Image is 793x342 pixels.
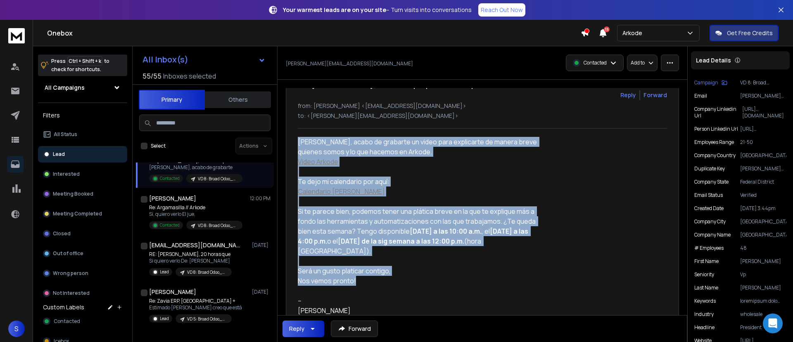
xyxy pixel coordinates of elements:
[38,146,127,163] button: Lead
[38,265,127,282] button: Wrong person
[198,222,237,229] p: VD 8: Broad Odoo_Campaign - ARKOD
[252,289,271,295] p: [DATE]
[289,325,304,333] div: Reply
[694,152,736,159] p: Company Country
[53,171,80,177] p: Interested
[149,298,242,304] p: Re: Zavia ERP, [GEOGRAPHIC_DATA] +
[694,126,738,132] p: Person Linkedin Url
[54,131,77,138] p: All Status
[283,6,472,14] p: – Turn visits into conversations
[740,285,786,291] p: [PERSON_NAME]
[410,227,482,236] strong: [DATE] a las 10:00 a.m.
[694,192,723,199] p: Email Status
[43,303,84,311] h3: Custom Labels
[338,237,464,246] strong: [DATE] de la sig semana a las 12:00 p.m.
[740,192,786,199] p: Verified
[53,250,83,257] p: Out of office
[47,28,581,38] h1: Onebox
[149,211,242,218] p: Sí, quiero verlo El jue,
[53,270,88,277] p: Wrong person
[53,191,93,197] p: Meeting Booked
[38,79,127,96] button: All Campaigns
[149,204,242,211] p: Re: Argamasilla // Arkode
[740,152,786,159] p: [GEOGRAPHIC_DATA]
[283,6,386,14] strong: Your warmest leads are on your site
[149,258,232,264] p: Si quiero verlo De: [PERSON_NAME]
[298,187,385,196] a: Calendario [PERSON_NAME]
[620,91,636,99] button: Reply
[694,165,725,172] p: Duplicate Key
[38,285,127,301] button: Not Interested
[149,241,240,249] h1: [EMAIL_ADDRESS][DOMAIN_NAME]
[694,79,718,86] p: Campaign
[187,316,227,322] p: VD 5: Broad Odoo_Campaign - ARKODE
[67,56,102,66] span: Ctrl + Shift + k
[160,269,169,275] p: Lead
[694,298,716,304] p: Keywords
[198,176,237,182] p: VD 8: Broad Odoo_Campaign - ARKOD
[331,320,378,337] button: Forward
[740,93,786,99] p: [PERSON_NAME][EMAIL_ADDRESS][DOMAIN_NAME]
[694,139,734,146] p: Employees Range
[478,3,525,17] a: Reach Out Now
[298,112,667,120] p: to: <[PERSON_NAME][EMAIL_ADDRESS][DOMAIN_NAME]>
[163,71,216,81] h3: Inboxes selected
[142,71,161,81] span: 55 / 55
[298,286,539,335] div: -- [PERSON_NAME] Ingeniero de Procesos Arkode
[740,271,786,278] p: Vp
[298,276,539,286] div: Nos vemos pronto!
[694,106,742,119] p: Company Linkedin Url
[694,79,727,86] button: Campaign
[53,151,65,158] p: Lead
[298,157,338,166] a: Video Arkode
[694,179,729,185] p: Company State
[584,60,607,66] p: Contacted
[38,126,127,143] button: All Status
[149,164,242,171] p: [PERSON_NAME], acabo de grabarte
[740,79,786,86] p: VD 8: Broad Odoo_Campaign - ARKOD
[622,29,646,37] p: Arkode
[740,139,786,146] p: 21-50
[694,232,731,238] p: Company Name
[740,126,786,132] p: [URL][DOMAIN_NAME][PERSON_NAME]
[298,206,539,256] div: Si te parece bien, podemos tener una plática breve en la que te explique más a fondo las herramie...
[298,102,667,110] p: from: [PERSON_NAME] <[EMAIL_ADDRESS][DOMAIN_NAME]>
[160,175,180,182] p: Contacted
[740,245,786,251] p: 48
[740,232,786,238] p: [GEOGRAPHIC_DATA]
[139,90,205,110] button: Primary
[742,106,786,119] p: [URL][DOMAIN_NAME]
[694,271,714,278] p: Seniority
[694,205,724,212] p: Created Date
[53,230,71,237] p: Closed
[694,324,715,331] p: Headline
[8,320,25,337] button: S
[160,316,169,322] p: Lead
[8,28,25,43] img: logo
[286,60,413,67] p: [PERSON_NAME][EMAIL_ADDRESS][DOMAIN_NAME]
[694,285,718,291] p: Last Name
[740,258,786,265] p: [PERSON_NAME]
[38,186,127,202] button: Meeting Booked
[149,194,196,203] h1: [PERSON_NAME]
[631,60,645,66] p: Add to
[763,313,783,333] div: Open Intercom Messenger
[694,93,707,99] p: Email
[51,57,109,74] p: Press to check for shortcuts.
[160,222,180,228] p: Contacted
[740,311,786,318] p: wholesale
[694,258,719,265] p: First Name
[53,290,90,297] p: Not Interested
[710,25,779,41] button: Get Free Credits
[481,6,523,14] p: Reach Out Now
[149,288,196,296] h1: [PERSON_NAME]
[694,311,714,318] p: Industry
[740,324,786,331] p: President
[205,91,271,109] button: Others
[187,269,227,275] p: VD 8: Broad Odoo_Campaign - ARKOD
[740,179,786,185] p: Federal District
[252,242,271,249] p: [DATE]
[696,56,731,65] p: Lead Details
